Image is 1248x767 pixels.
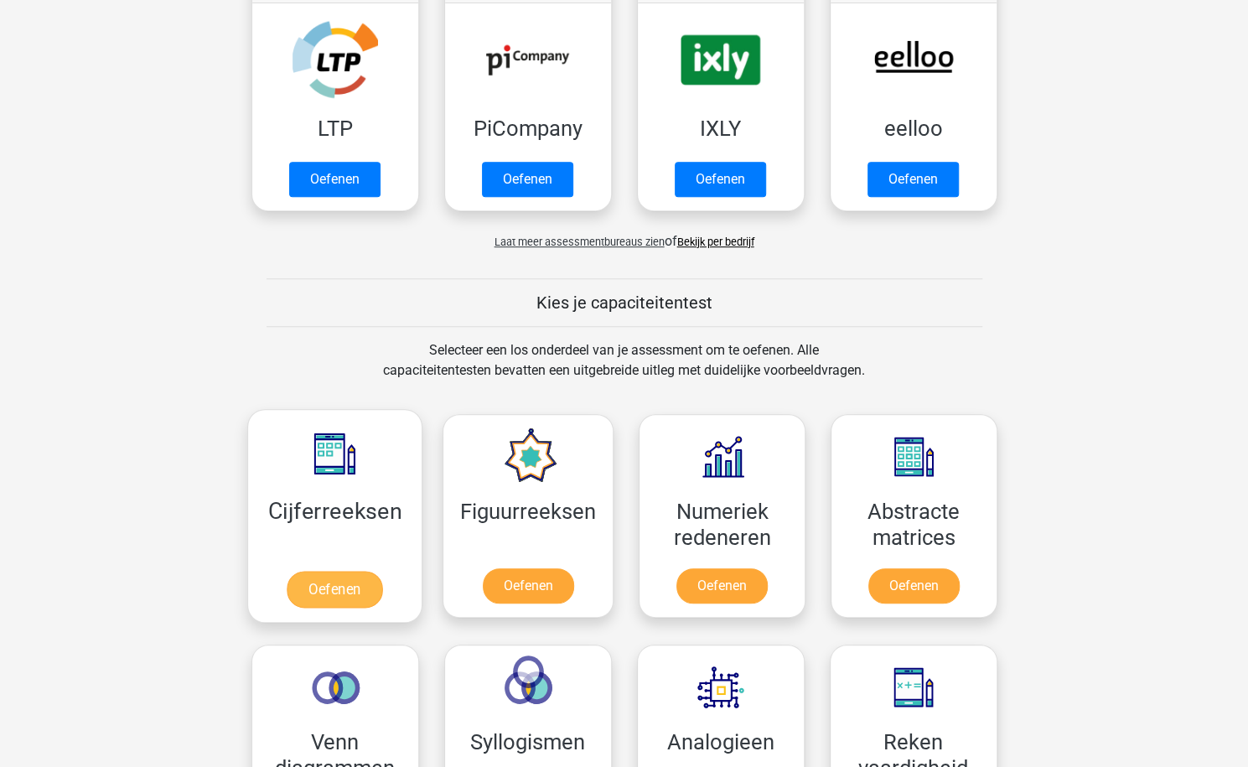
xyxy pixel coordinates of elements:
[867,162,959,197] a: Oefenen
[287,571,382,608] a: Oefenen
[677,236,754,248] a: Bekijk per bedrijf
[868,568,960,604] a: Oefenen
[267,293,982,313] h5: Kies je capaciteitentest
[483,568,574,604] a: Oefenen
[675,162,766,197] a: Oefenen
[482,162,573,197] a: Oefenen
[239,218,1010,251] div: of
[495,236,665,248] span: Laat meer assessmentbureaus zien
[367,340,881,401] div: Selecteer een los onderdeel van je assessment om te oefenen. Alle capaciteitentesten bevatten een...
[289,162,381,197] a: Oefenen
[676,568,768,604] a: Oefenen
